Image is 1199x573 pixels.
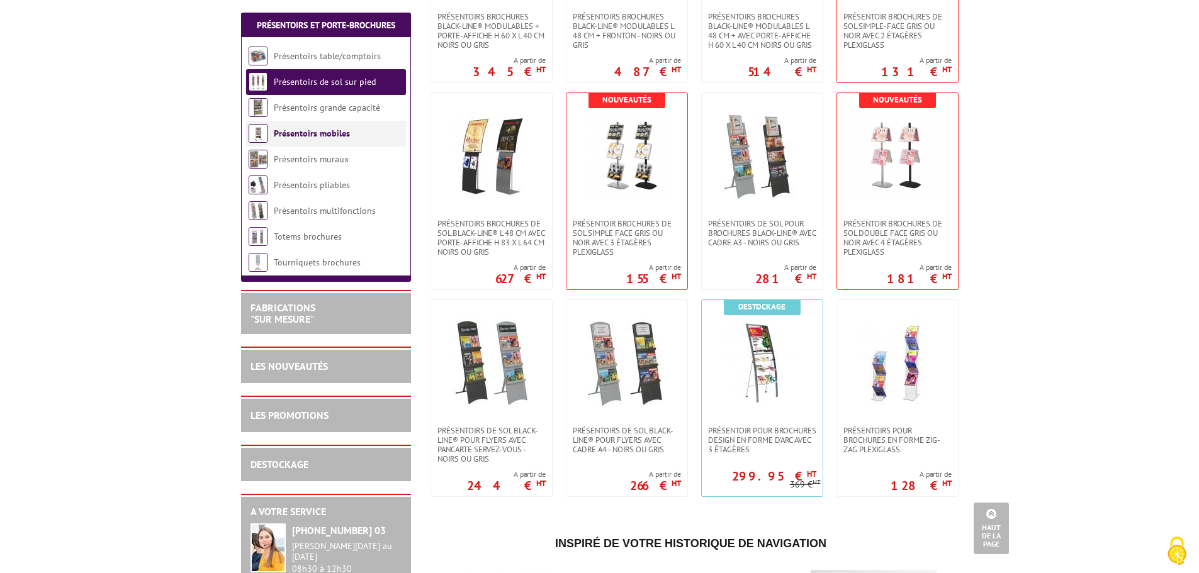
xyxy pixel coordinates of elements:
span: Présentoirs brochures Black-Line® modulables L 48 cm + fronton - Noirs ou gris [573,12,681,50]
img: Présentoirs table/comptoirs [249,47,267,65]
a: Présentoirs de sol sur pied [274,76,376,87]
img: Présentoir brochures de sol double face GRIS ou NOIR avec 4 étagères PLEXIGLASS [853,112,942,200]
span: Présentoir brochures de sol simple-face GRIS ou Noir avec 2 étagères PLEXIGLASS [843,12,952,50]
span: Présentoirs brochures Black-Line® modulables L 48 cm + avec porte-affiche H 60 x L 40 cm Noirs ou... [708,12,816,50]
img: Présentoirs de sol pour brochures Black-Line® avec cadre A3 - Noirs ou Gris [718,112,806,200]
a: LES NOUVEAUTÉS [250,360,328,372]
a: Présentoirs de sol Black-Line® pour flyers avec pancarte Servez-vous - Noirs ou gris [431,426,552,464]
span: A partir de [887,262,952,272]
a: FABRICATIONS"Sur Mesure" [250,301,315,325]
b: Nouveautés [602,94,651,105]
p: 244 € [467,482,546,489]
a: Haut de la page [974,503,1009,554]
a: Présentoirs brochures Black-Line® modulables L 48 cm + avec porte-affiche H 60 x L 40 cm Noirs ou... [702,12,823,50]
a: LES PROMOTIONS [250,409,329,421]
a: Présentoirs multifonctions [274,205,376,216]
span: A partir de [626,262,681,272]
span: A partir de [755,262,816,272]
img: Présentoirs pliables [249,175,267,194]
p: 627 € [495,275,546,282]
a: Tourniquets brochures [274,257,361,268]
a: Totems brochures [274,231,342,242]
a: Présentoirs de sol pour brochures Black-Line® avec cadre A3 - Noirs ou Gris [702,219,823,247]
div: [PERSON_NAME][DATE] au [DATE] [292,541,402,562]
span: Présentoir brochures de sol simple face GRIS ou NOIR avec 3 étagères PLEXIGLASS [573,219,681,257]
p: 345 € [473,68,546,75]
sup: HT [942,478,952,489]
span: A partir de [473,55,546,65]
span: Présentoirs de sol Black-Line® pour flyers avec cadre A4 - Noirs ou Gris [573,426,681,454]
img: Présentoirs pour brochures en forme Zig-Zag Plexiglass [853,319,942,407]
sup: HT [942,64,952,75]
span: Inspiré de votre historique de navigation [555,537,826,550]
p: 299.95 € [732,472,816,480]
p: 266 € [630,482,681,489]
b: Destockage [738,301,785,312]
sup: HT [942,271,952,282]
p: 181 € [887,275,952,282]
span: Présentoir pour brochures design en forme d'arc avec 3 étagères [708,426,816,454]
a: DESTOCKAGE [250,458,308,470]
p: 369 € [790,480,821,489]
a: Présentoirs muraux [274,153,349,165]
p: 514 € [748,68,816,75]
img: Présentoirs brochures de sol Black-Line® L 48 cm avec porte-affiche H 83 x L 64 cm Noirs ou Gris [448,112,536,200]
img: Présentoirs muraux [249,150,267,169]
span: Présentoirs pour brochures en forme Zig-Zag Plexiglass [843,426,952,454]
p: 487 € [614,68,681,75]
img: widget-service.jpg [250,523,286,572]
sup: HT [672,478,681,489]
a: Présentoirs pour brochures en forme Zig-Zag Plexiglass [837,426,958,454]
span: A partir de [891,469,952,479]
span: A partir de [881,55,952,65]
sup: HT [672,64,681,75]
a: Présentoirs grande capacité [274,102,380,113]
sup: HT [536,64,546,75]
img: Totems brochures [249,227,267,246]
img: Présentoirs de sol Black-Line® pour flyers avec pancarte Servez-vous - Noirs ou gris [448,319,536,407]
img: Cookies (fenêtre modale) [1161,535,1193,567]
img: Présentoirs grande capacité [249,98,267,117]
img: Présentoirs de sol sur pied [249,72,267,91]
a: Présentoirs mobiles [274,128,350,139]
span: Présentoir brochures de sol double face GRIS ou NOIR avec 4 étagères PLEXIGLASS [843,219,952,257]
b: Nouveautés [873,94,922,105]
a: Présentoir brochures de sol simple-face GRIS ou Noir avec 2 étagères PLEXIGLASS [837,12,958,50]
sup: HT [807,64,816,75]
p: 131 € [881,68,952,75]
p: 128 € [891,482,952,489]
a: Présentoir brochures de sol double face GRIS ou NOIR avec 4 étagères PLEXIGLASS [837,219,958,257]
sup: HT [536,271,546,282]
img: Tourniquets brochures [249,253,267,272]
h2: A votre service [250,506,402,518]
span: Présentoirs de sol pour brochures Black-Line® avec cadre A3 - Noirs ou Gris [708,219,816,247]
span: A partir de [614,55,681,65]
p: 155 € [626,275,681,282]
a: Présentoirs et Porte-brochures [257,19,395,31]
a: Présentoirs brochures de sol Black-Line® L 48 cm avec porte-affiche H 83 x L 64 cm Noirs ou Gris [431,219,552,257]
p: 281 € [755,275,816,282]
sup: HT [672,271,681,282]
img: Présentoirs mobiles [249,124,267,143]
span: A partir de [748,55,816,65]
img: Présentoirs de sol Black-Line® pour flyers avec cadre A4 - Noirs ou Gris [583,319,671,407]
span: A partir de [495,262,546,272]
a: Présentoirs table/comptoirs [274,50,381,62]
span: A partir de [630,469,681,479]
span: A partir de [467,469,546,479]
img: Présentoir pour brochures design en forme d'arc avec 3 étagères [718,319,806,407]
img: Présentoirs multifonctions [249,201,267,220]
button: Cookies (fenêtre modale) [1155,530,1199,573]
sup: HT [807,469,816,479]
sup: HT [813,477,821,486]
a: Présentoirs brochures Black-Line® modulables L 48 cm + fronton - Noirs ou gris [566,12,687,50]
sup: HT [536,478,546,489]
a: Présentoir pour brochures design en forme d'arc avec 3 étagères [702,426,823,454]
a: Présentoirs pliables [274,179,350,191]
a: Présentoir brochures de sol simple face GRIS ou NOIR avec 3 étagères PLEXIGLASS [566,219,687,257]
sup: HT [807,271,816,282]
span: Présentoirs brochures Black-Line® modulables + porte-affiche H 60 x L 40 cm Noirs ou Gris [437,12,546,50]
span: Présentoirs de sol Black-Line® pour flyers avec pancarte Servez-vous - Noirs ou gris [437,426,546,464]
strong: [PHONE_NUMBER] 03 [292,524,386,537]
span: Présentoirs brochures de sol Black-Line® L 48 cm avec porte-affiche H 83 x L 64 cm Noirs ou Gris [437,219,546,257]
